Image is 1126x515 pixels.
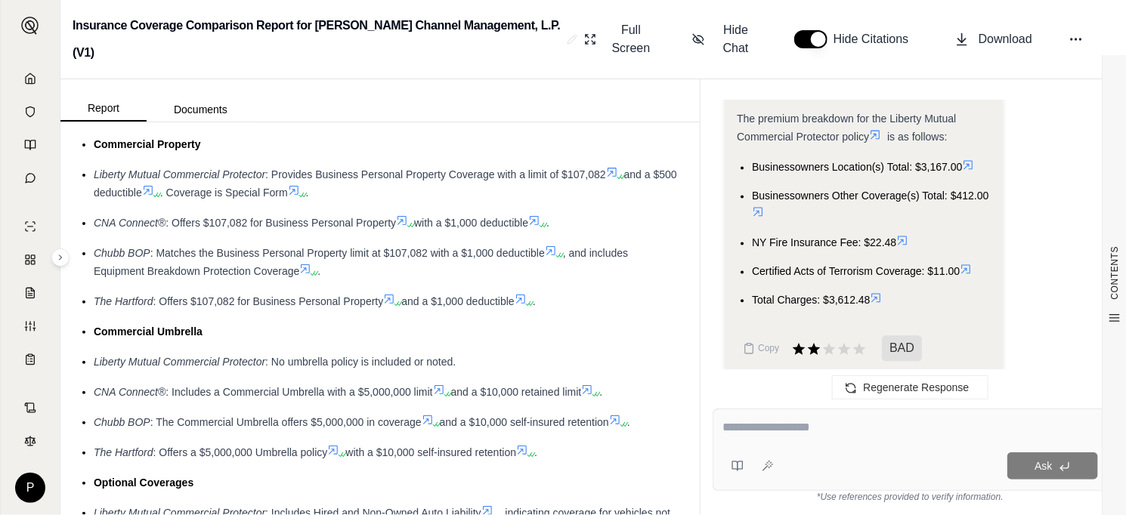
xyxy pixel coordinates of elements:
span: with a $1,000 deductible [414,217,528,229]
span: Liberty Mutual Commercial Protector [94,356,265,368]
span: : Includes a Commercial Umbrella with a $5,000,000 limit [165,386,432,398]
span: Full Screen [606,21,656,57]
span: . [317,265,320,277]
span: CNA Connect® [94,217,165,229]
span: Total Charges: $3,612.48 [752,294,870,306]
button: Ask [1007,452,1098,480]
span: Download [979,30,1032,48]
a: Contract Analysis [10,393,51,423]
span: Copy [758,342,779,354]
span: Hide Citations [834,30,918,48]
span: . [627,416,630,428]
span: . [599,386,602,398]
span: . [533,295,536,307]
span: Businessowners Other Coverage(s) Total: $412.00 [752,190,988,202]
span: : Offers $107,082 for Business Personal Property [153,295,384,307]
span: Commercial Property [94,138,201,150]
span: and a $10,000 retained limit [451,386,582,398]
span: : Offers a $5,000,000 Umbrella policy [153,446,328,458]
a: Coverage Table [10,344,51,375]
span: Businessowners Location(s) Total: $3,167.00 [752,161,962,173]
span: Regenerate Response [863,381,969,393]
button: Hide Chat [686,15,764,63]
span: Commercial Umbrella [94,325,203,338]
span: CNA Connect® [94,386,165,398]
a: Documents Vault [10,97,51,127]
span: with a $10,000 self-insured retention [345,446,516,458]
span: . [306,187,309,199]
div: *Use references provided to verify information. [713,491,1108,503]
span: Liberty Mutual Commercial Protector [94,168,265,180]
span: The Hartford [94,446,153,458]
button: Full Screen [578,15,662,63]
span: . [546,217,549,229]
a: Custom Report [10,311,51,341]
span: : The Commercial Umbrella offers $5,000,000 in coverage [150,416,422,428]
span: The premium breakdown for the Liberty Mutual Commercial Protector policy [737,113,956,143]
span: Ask [1035,460,1052,472]
span: NY Fire Insurance Fee: $22.48 [752,236,896,248]
button: Documents [147,97,255,122]
button: Regenerate Response [832,375,988,399]
span: : Offers $107,082 for Business Personal Property [165,217,396,229]
a: Claim Coverage [10,278,51,308]
span: CONTENTS [1109,246,1121,300]
span: BAD [882,335,922,361]
span: : Provides Business Personal Property Coverage with a limit of $107,082 [265,168,606,180]
button: Report [60,96,147,122]
a: Chat [10,163,51,193]
span: . [534,446,537,458]
span: : Matches the Business Personal Property limit at $107,082 with a $1,000 deductible [150,247,545,259]
a: Prompt Library [10,130,51,160]
button: Expand sidebar [51,248,70,267]
h2: Insurance Coverage Comparison Report for [PERSON_NAME] Channel Management, L.P. (V1) [73,12,561,66]
img: Expand sidebar [21,17,39,35]
span: : No umbrella policy is included or noted. [265,356,456,368]
span: and a $500 deductible [94,168,677,199]
span: and a $10,000 self-insured retention [440,416,609,428]
a: Single Policy [10,211,51,242]
span: , and includes Equipment Breakdown Protection Coverage [94,247,628,277]
a: Legal Search Engine [10,426,51,456]
button: Download [948,24,1038,54]
span: Chubb BOP [94,247,150,259]
span: . Coverage is Special Form [160,187,288,199]
span: The Hartford [94,295,153,307]
a: Home [10,63,51,94]
a: Policy Comparisons [10,245,51,275]
button: Expand sidebar [15,11,45,41]
span: Optional Coverages [94,476,193,489]
span: is as follows: [887,131,947,143]
span: Hide Chat [714,21,758,57]
div: P [15,473,45,503]
span: Certified Acts of Terrorism Coverage: $11.00 [752,265,960,277]
span: Chubb BOP [94,416,150,428]
button: Copy [737,333,785,363]
span: and a $1,000 deductible [401,295,514,307]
